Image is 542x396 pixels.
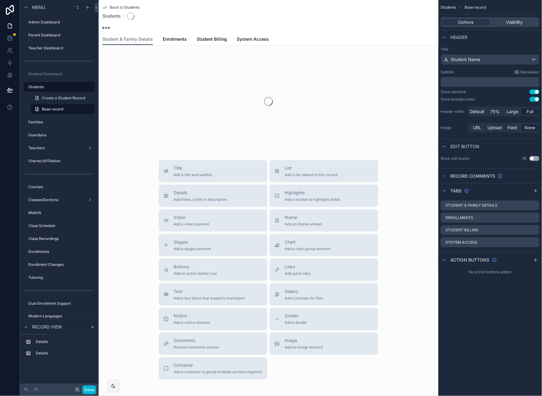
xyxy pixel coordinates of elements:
[159,160,267,182] button: TitleAdd a title and subtitle
[159,259,267,281] button: ButtonsAdd an action button row
[28,197,85,202] label: Classes/Sections
[270,308,378,330] button: DividerAdd a divider
[174,246,211,251] span: Add a stages element
[270,234,378,256] button: ChartAdd a chart group element
[270,209,378,232] button: iframeAdd an iframe embed
[174,197,227,202] span: Add fields, a title or description
[174,370,262,375] span: Add a container to group multiple sections together
[174,271,217,276] span: Add an action button row
[28,262,94,267] label: Enrollment Changes
[458,19,474,25] span: Options
[174,362,262,369] span: Container
[42,107,63,112] span: Base record
[28,236,94,241] label: Class Recordings
[451,34,468,40] span: Header
[174,264,217,270] span: Buttons
[446,228,479,233] label: Student Billing
[23,234,95,244] a: Class Recordings
[285,222,322,227] span: Add an iframe embed
[521,70,540,75] span: Markdown
[270,185,378,207] button: HighlightsAdd a section to highlights fields
[23,195,95,205] a: Classes/Sections
[197,34,227,46] a: Student Billing
[20,334,99,365] div: scrollable content
[102,34,153,45] a: Student & Family Details
[285,338,323,344] span: Image
[438,267,542,277] div: No action buttons added
[285,172,338,177] span: Add a list related to this record
[28,146,85,151] label: Teachers
[28,20,94,25] label: Admin Dashboard
[507,109,519,115] span: Large
[270,160,378,182] button: ListAdd a list related to this record
[42,96,85,101] span: Create a Student Record
[163,36,187,42] span: Enrollments
[285,197,340,202] span: Add a section to highlights fields
[470,109,485,115] span: Default
[488,125,502,131] span: Upload
[23,208,95,218] a: MathXL
[174,172,212,177] span: Add a title and subtitle
[159,185,267,207] button: DetailsAdd fields, a title or description
[451,188,462,194] span: Tabs
[451,143,480,150] span: Edit button
[506,19,523,25] span: Visibility
[285,296,323,301] span: Add a preview for files
[159,209,267,232] button: VideoAdd a video element
[515,70,540,75] a: Markdown
[23,247,95,257] a: Enrollments
[36,351,92,356] label: Details
[23,156,95,166] a: Charter/Affiliation
[441,125,466,130] label: Image
[441,70,454,75] label: Subtitle
[102,13,121,19] a: Students
[451,56,480,63] span: Student Name
[270,259,378,281] button: LinksAdd quick links
[285,190,340,196] span: Highlights
[28,223,94,228] label: Class Schedule
[441,89,466,94] div: Show backlink
[285,246,331,251] span: Add a chart group element
[31,93,95,103] a: Create a Student Record
[473,125,482,131] span: URL
[285,271,311,276] span: Add quick links
[28,85,91,89] label: Students
[23,130,95,140] a: Guardians
[28,133,94,138] label: Guardians
[174,345,219,350] span: Record comments section
[23,17,95,27] a: Admin Dashboard
[446,240,478,245] label: System Access
[174,165,212,171] span: Title
[441,54,540,65] button: Student Name
[110,5,139,10] span: Back to Students
[23,299,95,308] a: Dual Enrollment Support
[28,120,94,125] label: Families
[465,5,486,10] span: Base record
[32,324,62,330] span: Record view
[270,283,378,306] button: GalleryAdd a preview for files
[441,156,470,161] label: Show edit button
[32,4,45,10] span: Menu
[102,5,139,10] a: Back to Students
[491,109,500,115] span: 75%
[159,283,267,306] button: TextAdd a text block that supports markdown
[28,33,94,38] label: Parent Dashboard
[508,125,517,131] span: Field
[82,386,96,394] button: Done
[285,165,338,171] span: List
[174,288,245,295] span: Text
[174,320,210,325] span: Add a notice element
[163,34,187,46] a: Enrollments
[441,47,540,52] label: Title
[446,203,498,208] label: Student & Family Details
[441,97,475,102] div: Show breadcrumbs
[159,234,267,256] button: StagesAdd a stages element
[28,159,94,163] label: Charter/Affiliation
[197,36,227,42] span: Student Billing
[285,239,331,245] span: Chart
[28,314,94,319] label: Modern Languages
[446,215,474,220] label: Enrollments
[23,69,95,79] a: Student Dashboard
[285,214,322,221] span: iframe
